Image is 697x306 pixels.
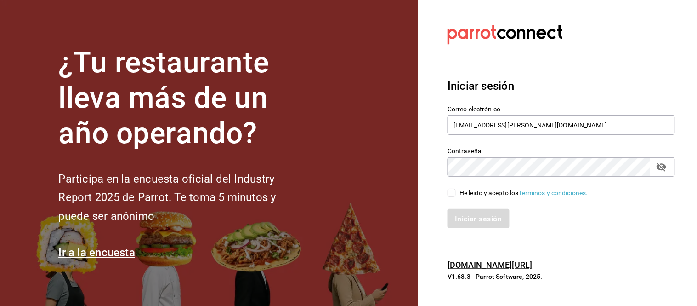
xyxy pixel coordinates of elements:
[448,106,500,113] font: Correo electrónico
[448,260,532,270] a: [DOMAIN_NAME][URL]
[448,115,675,135] input: Ingresa tu correo electrónico
[448,273,543,280] font: V1.68.3 - Parrot Software, 2025.
[654,159,669,175] button: campo de contraseña
[459,189,519,196] font: He leído y acepto los
[519,189,588,196] a: Términos y condiciones.
[448,80,514,92] font: Iniciar sesión
[448,148,482,155] font: Contraseña
[58,173,276,223] font: Participa en la encuesta oficial del Industry Report 2025 de Parrot. Te toma 5 minutos y puede se...
[58,246,135,259] a: Ir a la encuesta
[58,45,269,150] font: ¿Tu restaurante lleva más de un año operando?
